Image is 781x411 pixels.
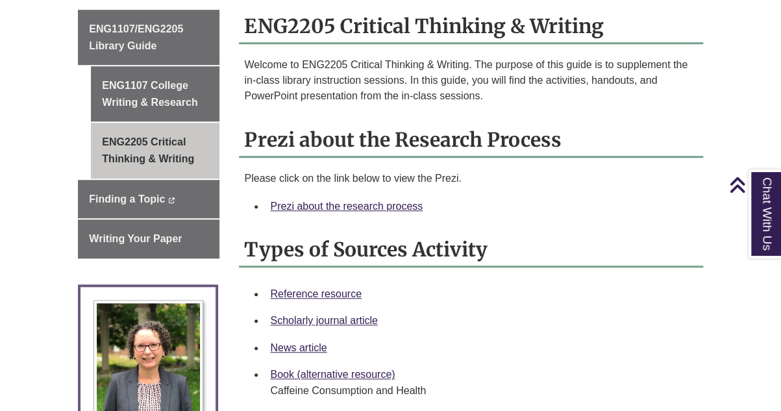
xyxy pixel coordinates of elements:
[239,10,702,44] h2: ENG2205 Critical Thinking & Writing
[78,10,219,258] div: Guide Page Menu
[91,123,219,178] a: ENG2205 Critical Thinking & Writing
[244,57,697,104] p: Welcome to ENG2205 Critical Thinking & Writing. The purpose of this guide is to supplement the in...
[78,10,219,65] a: ENG1107/ENG2205 Library Guide
[729,176,778,193] a: Back to Top
[270,201,423,212] a: Prezi about the research process
[270,369,395,380] a: Book (alternative resource)
[89,233,182,244] span: Writing Your Paper
[78,180,219,219] a: Finding a Topic
[270,342,327,353] a: News article
[239,123,702,158] h2: Prezi about the Research Process
[270,315,377,326] a: Scholarly journal article
[244,171,697,186] p: Please click on the link below to view the Prezi.
[91,66,219,121] a: ENG1107 College Writing & Research
[270,288,362,299] a: Reference resource
[270,383,692,399] div: Caffeine Consumption and Health
[168,197,175,203] i: This link opens in a new window
[89,193,165,205] span: Finding a Topic
[78,219,219,258] a: Writing Your Paper
[89,23,183,51] span: ENG1107/ENG2205 Library Guide
[239,233,702,268] h2: Types of Sources Activity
